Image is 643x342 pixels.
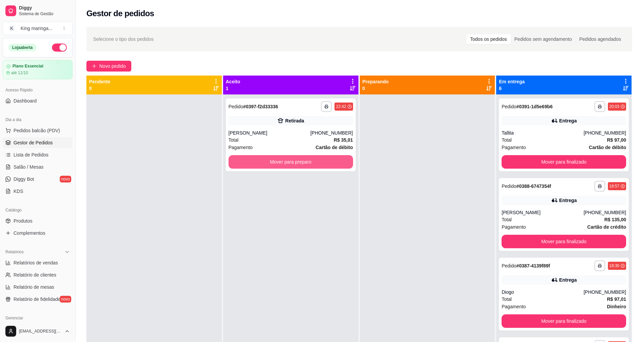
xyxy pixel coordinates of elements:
[511,34,575,44] div: Pedidos sem agendamento
[604,217,626,222] strong: R$ 135,00
[285,117,304,124] div: Retirada
[3,269,73,280] a: Relatório de clientes
[3,137,73,148] a: Gestor de Pedidos
[559,197,577,204] div: Entrega
[502,289,584,295] div: Diogo
[584,209,626,216] div: [PHONE_NUMBER]
[363,85,389,92] p: 0
[3,228,73,238] a: Complementos
[502,314,626,328] button: Mover para finalizado
[3,125,73,136] button: Pedidos balcão (PDV)
[607,137,626,143] strong: R$ 97,00
[5,249,24,255] span: Relatórios
[14,296,60,303] span: Relatório de fidelidade
[3,294,73,305] a: Relatório de fidelidadenovo
[609,104,619,109] div: 20:03
[52,44,67,52] button: Alterar Status
[609,183,619,189] div: 18:57
[3,162,73,172] a: Salão / Mesas
[609,263,619,268] div: 18:30
[86,61,131,72] button: Novo pedido
[363,78,389,85] p: Preparando
[14,259,58,266] span: Relatórios de vendas
[3,216,73,226] a: Produtos
[3,323,73,339] button: [EMAIL_ADDRESS][DOMAIN_NAME]
[3,114,73,125] div: Dia a dia
[502,223,526,231] span: Pagamento
[502,136,512,144] span: Total
[516,104,553,109] strong: # 0391-1d5e69b6
[14,164,44,170] span: Salão / Mesas
[466,34,511,44] div: Todos os pedidos
[89,85,110,92] p: 0
[14,272,56,278] span: Relatório de clientes
[502,235,626,248] button: Mover para finalizado
[21,25,52,32] div: King maringa ...
[3,257,73,268] a: Relatórios de vendas
[336,104,346,109] div: 22:42
[516,183,551,189] strong: # 0388-6747354f
[334,137,353,143] strong: R$ 35,01
[559,117,577,124] div: Entrega
[310,130,353,136] div: [PHONE_NUMBER]
[516,263,550,268] strong: # 0387-4139f89f
[316,145,353,150] strong: Cartão de débito
[229,130,311,136] div: [PERSON_NAME]
[587,224,626,230] strong: Cartão de crédito
[3,149,73,160] a: Lista de Pedidos
[502,104,516,109] span: Pedido
[584,130,626,136] div: [PHONE_NUMBER]
[14,176,34,182] span: Diggy Bot
[575,34,625,44] div: Pedidos agendados
[14,284,54,290] span: Relatório de mesas
[14,188,23,195] span: KDS
[3,22,73,35] button: Select a team
[89,78,110,85] p: Pendente
[86,8,154,19] h2: Gestor de pedidos
[229,144,253,151] span: Pagamento
[229,104,243,109] span: Pedido
[499,85,525,92] p: 6
[607,296,626,302] strong: R$ 97,01
[502,144,526,151] span: Pagamento
[3,3,73,19] a: DiggySistema de Gestão
[14,97,37,104] span: Dashboard
[19,5,70,11] span: Diggy
[14,218,32,224] span: Produtos
[3,174,73,184] a: Diggy Botnovo
[559,277,577,283] div: Entrega
[502,303,526,310] span: Pagamento
[12,64,43,69] article: Plano Essencial
[502,155,626,169] button: Mover para finalizado
[19,329,62,334] span: [EMAIL_ADDRESS][DOMAIN_NAME]
[502,216,512,223] span: Total
[8,25,15,32] span: K
[99,62,126,70] span: Novo pedido
[499,78,525,85] p: Em entrega
[3,60,73,79] a: Plano Essencialaté 11/10
[226,78,240,85] p: Aceito
[226,85,240,92] p: 1
[92,64,97,68] span: plus
[3,95,73,106] a: Dashboard
[502,130,584,136] div: Tallita
[584,289,626,295] div: [PHONE_NUMBER]
[3,282,73,292] a: Relatório de mesas
[3,85,73,95] div: Acesso Rápido
[3,186,73,197] a: KDS
[11,70,28,76] article: até 11/10
[19,11,70,17] span: Sistema de Gestão
[229,136,239,144] span: Total
[607,304,626,309] strong: Dinheiro
[93,35,154,43] span: Selecione o tipo dos pedidos
[229,155,353,169] button: Mover para preparo
[502,209,584,216] div: [PERSON_NAME]
[243,104,278,109] strong: # 0397-f2d33336
[14,230,45,236] span: Complementos
[502,263,516,268] span: Pedido
[14,139,53,146] span: Gestor de Pedidos
[8,44,36,51] div: Loja aberta
[502,295,512,303] span: Total
[502,183,516,189] span: Pedido
[589,145,626,150] strong: Cartão de débito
